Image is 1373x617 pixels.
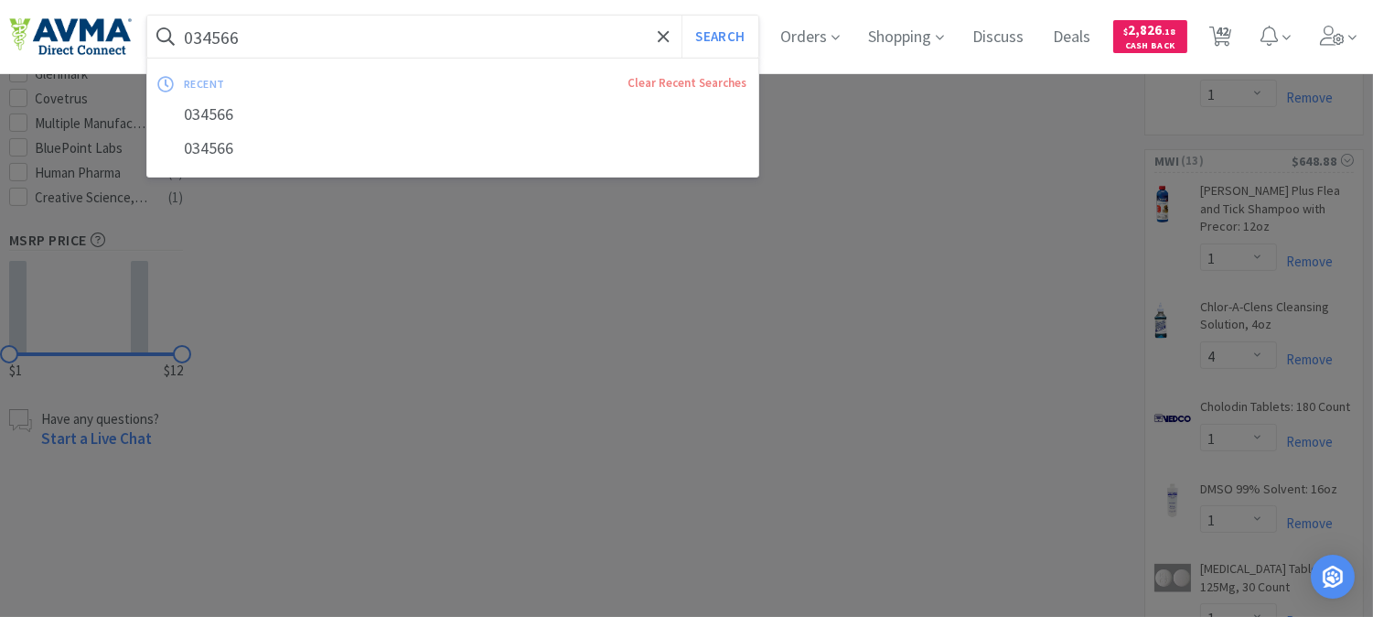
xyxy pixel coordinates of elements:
[147,132,758,166] div: 034566
[1124,41,1176,53] span: Cash Back
[966,29,1032,46] a: Discuss
[147,98,758,132] div: 034566
[1046,29,1099,46] a: Deals
[681,16,757,58] button: Search
[1124,21,1176,38] span: 2,826
[1163,26,1176,38] span: . 18
[9,17,132,56] img: e4e33dab9f054f5782a47901c742baa9_102.png
[628,75,747,91] a: Clear Recent Searches
[184,70,426,98] div: recent
[1202,31,1239,48] a: 42
[1113,12,1187,61] a: $2,826.18Cash Back
[1311,555,1355,599] div: Open Intercom Messenger
[147,16,758,58] input: Search by item, sku, manufacturer, ingredient, size...
[1124,26,1129,38] span: $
